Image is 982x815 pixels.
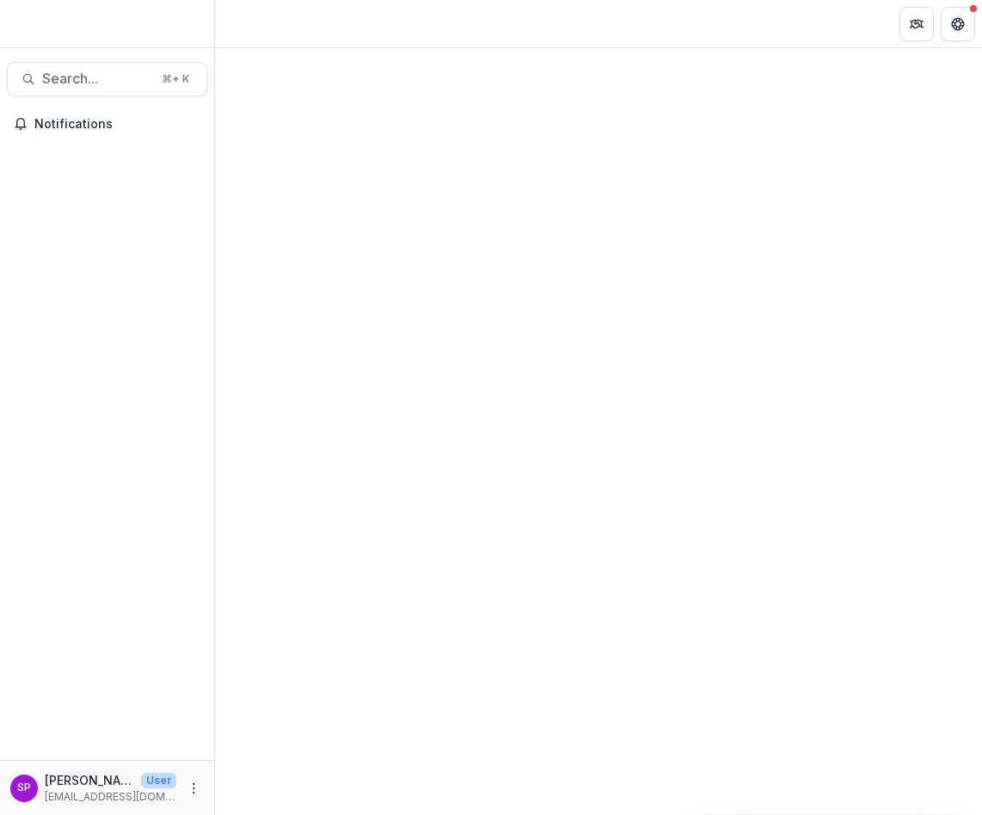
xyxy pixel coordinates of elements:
p: User [141,773,176,788]
span: Notifications [34,117,201,132]
div: Sara Perman [17,782,31,793]
nav: breadcrumb [222,11,295,36]
span: Search... [42,71,151,87]
button: Get Help [941,7,975,41]
button: Notifications [7,110,207,138]
button: More [183,778,204,799]
p: [PERSON_NAME] [45,771,134,789]
button: Search... [7,62,207,96]
p: [EMAIL_ADDRESS][DOMAIN_NAME] [45,789,176,805]
div: ⌘ + K [158,70,193,89]
button: Partners [899,7,934,41]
